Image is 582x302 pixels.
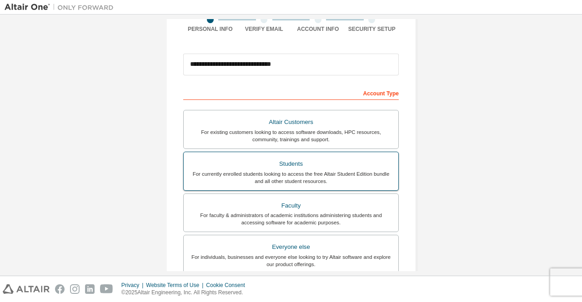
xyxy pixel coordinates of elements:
div: Verify Email [237,25,291,33]
div: For faculty & administrators of academic institutions administering students and accessing softwa... [189,212,393,226]
div: Website Terms of Use [146,282,206,289]
img: instagram.svg [70,284,80,294]
div: Personal Info [183,25,237,33]
div: Privacy [121,282,146,289]
div: For currently enrolled students looking to access the free Altair Student Edition bundle and all ... [189,170,393,185]
div: Altair Customers [189,116,393,129]
img: linkedin.svg [85,284,95,294]
div: Students [189,158,393,170]
img: facebook.svg [55,284,65,294]
div: Cookie Consent [206,282,250,289]
div: Everyone else [189,241,393,253]
img: altair_logo.svg [3,284,50,294]
div: For individuals, businesses and everyone else looking to try Altair software and explore our prod... [189,253,393,268]
div: For existing customers looking to access software downloads, HPC resources, community, trainings ... [189,129,393,143]
div: Account Type [183,85,399,100]
div: Security Setup [345,25,399,33]
p: © 2025 Altair Engineering, Inc. All Rights Reserved. [121,289,251,297]
img: Altair One [5,3,118,12]
div: Account Info [291,25,345,33]
img: youtube.svg [100,284,113,294]
div: Faculty [189,199,393,212]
